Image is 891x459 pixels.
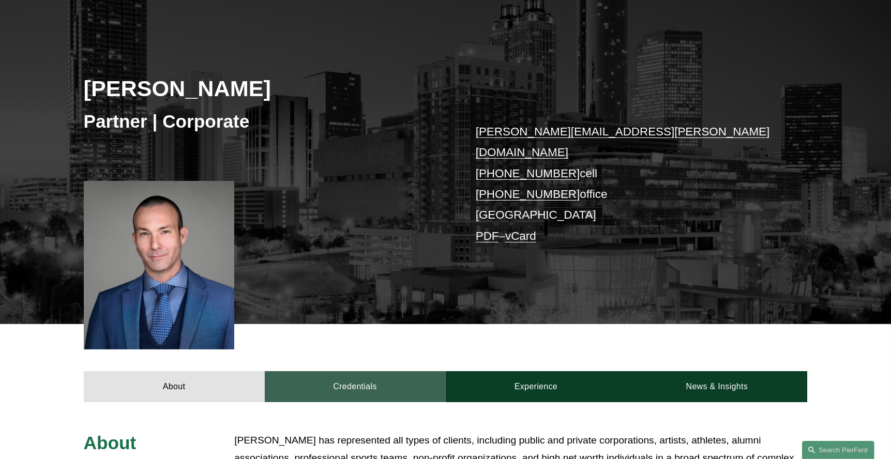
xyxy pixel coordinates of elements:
[476,121,777,247] p: cell office [GEOGRAPHIC_DATA] –
[265,371,446,402] a: Credentials
[626,371,807,402] a: News & Insights
[476,125,770,159] a: [PERSON_NAME][EMAIL_ADDRESS][PERSON_NAME][DOMAIN_NAME]
[476,188,580,201] a: [PHONE_NUMBER]
[446,371,627,402] a: Experience
[84,75,446,102] h2: [PERSON_NAME]
[84,110,446,133] h3: Partner | Corporate
[802,441,874,459] a: Search this site
[476,167,580,180] a: [PHONE_NUMBER]
[84,371,265,402] a: About
[84,433,137,453] span: About
[476,229,499,242] a: PDF
[505,229,536,242] a: vCard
